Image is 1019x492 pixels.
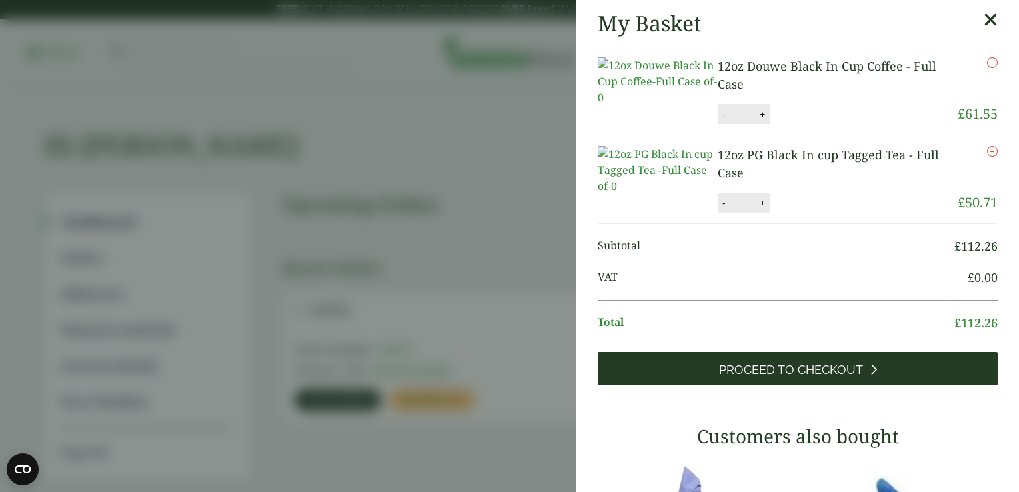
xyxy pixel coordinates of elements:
[968,269,998,285] bdi: 0.00
[718,109,729,120] button: -
[719,363,863,377] span: Proceed to Checkout
[7,453,39,485] button: Open CMP widget
[598,269,968,287] span: VAT
[958,105,998,123] bdi: 61.55
[718,147,939,181] a: 12oz PG Black In cup Tagged Tea - Full Case
[954,315,961,331] span: £
[954,238,998,254] bdi: 112.26
[958,193,965,211] span: £
[598,146,718,194] img: 12oz PG Black In cup Tagged Tea -Full Case of-0
[718,197,729,209] button: -
[598,237,954,255] span: Subtotal
[598,57,718,105] img: 12oz Douwe Black In Cup Coffee-Full Case of-0
[954,238,961,254] span: £
[954,315,998,331] bdi: 112.26
[968,269,974,285] span: £
[987,57,998,68] a: Remove this item
[958,193,998,211] bdi: 50.71
[598,314,954,332] span: Total
[598,352,998,385] a: Proceed to Checkout
[958,105,965,123] span: £
[598,11,701,36] h2: My Basket
[718,58,936,92] a: 12oz Douwe Black In Cup Coffee - Full Case
[598,425,998,448] h3: Customers also bought
[987,146,998,157] a: Remove this item
[756,109,769,120] button: +
[756,197,769,209] button: +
